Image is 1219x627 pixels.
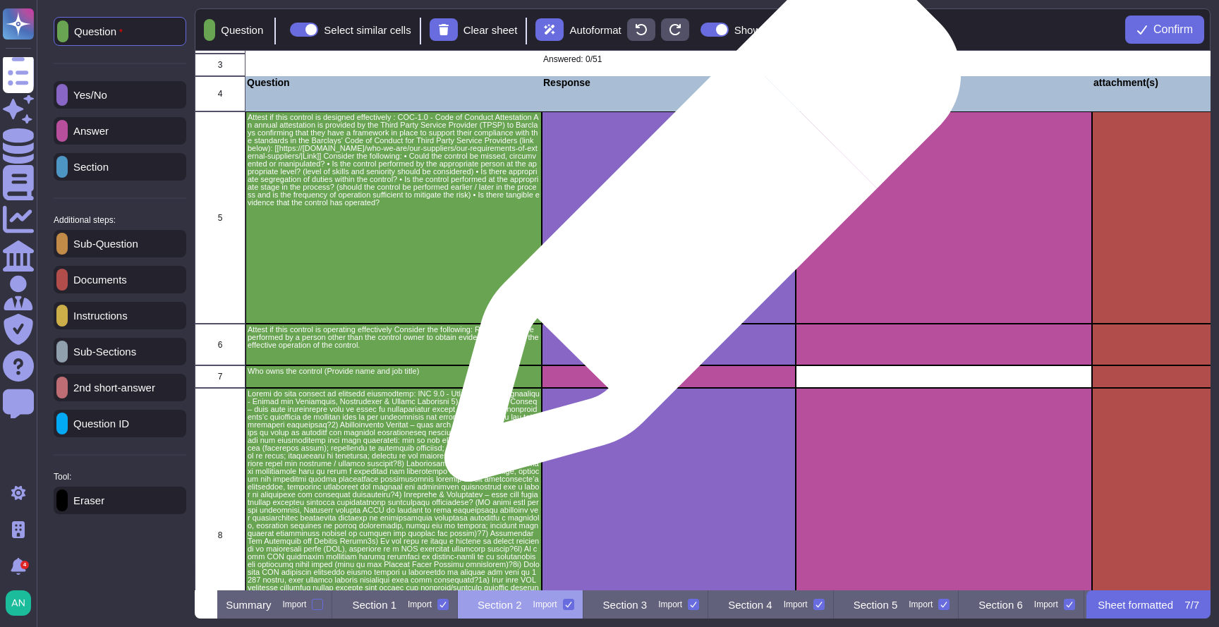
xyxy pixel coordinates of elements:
[543,55,794,63] p: Answered: 0/51
[408,600,432,609] div: Import
[478,599,522,610] p: Section 2
[784,600,808,609] div: Import
[20,561,29,569] div: 4
[6,590,31,616] img: user
[854,599,898,610] p: Section 5
[68,418,129,429] p: Question ID
[569,25,621,35] p: Autoformat
[68,162,109,172] p: Section
[603,599,648,610] p: Section 3
[797,78,1091,87] p: Comment
[68,310,128,321] p: Instructions
[68,382,155,393] p: 2nd short-answer
[195,54,245,76] div: 3
[248,114,540,207] p: Attest if this control is designed effectively : COC-1.0 - Code of Conduct Attestation An annual ...
[195,76,245,111] div: 4
[68,495,104,506] p: Eraser
[1125,16,1204,44] button: Confirm
[734,25,820,35] div: Show hidden cells
[226,599,271,610] p: Summary
[215,25,263,35] p: Question
[1098,599,1173,610] p: Sheet formatted
[324,25,411,35] div: Select similar cells
[54,216,116,224] p: Additional steps:
[195,111,245,324] div: 5
[3,588,41,619] button: user
[247,78,540,87] p: Question
[68,238,138,249] p: Sub-Question
[728,599,772,610] p: Section 4
[195,365,245,388] div: 7
[352,599,396,610] p: Section 1
[68,26,123,37] p: Question
[248,326,540,349] p: Attest if this control is operating effectively Consider the following: Regular tests are perform...
[248,367,540,375] p: Who owns the control (Provide name and job title)
[1184,599,1199,610] p: 7 / 7
[195,324,245,365] div: 6
[909,600,933,609] div: Import
[658,600,682,609] div: Import
[543,78,794,87] p: Response
[68,346,136,357] p: Sub-Sections
[1034,600,1058,609] div: Import
[533,600,557,609] div: Import
[282,600,306,609] div: Import
[54,473,71,481] p: Tool:
[68,90,107,100] p: Yes/No
[1153,24,1193,35] span: Confirm
[68,126,109,136] p: Answer
[68,274,127,285] p: Documents
[463,25,518,35] p: Clear sheet
[978,599,1023,610] p: Section 6
[195,51,1211,590] div: grid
